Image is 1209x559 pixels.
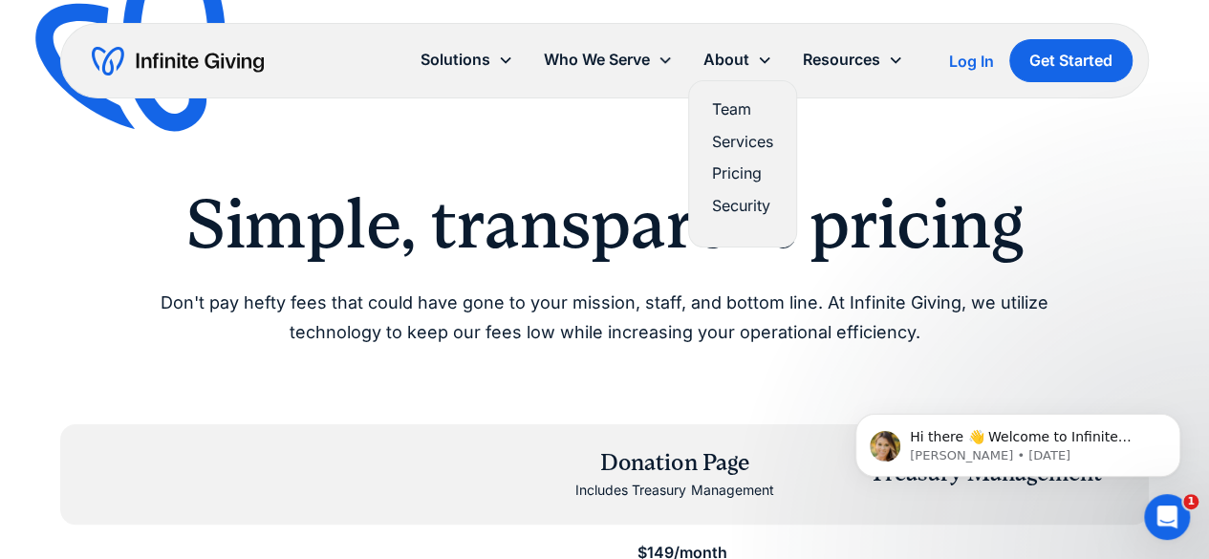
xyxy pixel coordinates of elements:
[949,50,994,73] a: Log In
[544,47,650,73] div: Who We Serve
[712,97,773,122] a: Team
[529,39,688,80] div: Who We Serve
[1183,494,1198,509] span: 1
[827,374,1209,507] iframe: Intercom notifications message
[421,47,490,73] div: Solutions
[116,183,1094,266] h2: Simple, transparent pricing
[1009,39,1133,82] a: Get Started
[712,129,773,155] a: Services
[405,39,529,80] div: Solutions
[116,289,1094,347] p: Don't pay hefty fees that could have gone to your mission, staff, and bottom line. At Infinite Gi...
[688,39,788,80] div: About
[949,54,994,69] div: Log In
[788,39,918,80] div: Resources
[703,47,749,73] div: About
[803,47,880,73] div: Resources
[688,80,797,247] nav: About
[712,193,773,219] a: Security
[1144,494,1190,540] iframe: Intercom live chat
[575,479,773,502] div: Includes Treasury Management
[575,447,773,480] div: Donation Page
[92,46,264,76] a: home
[712,161,773,186] a: Pricing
